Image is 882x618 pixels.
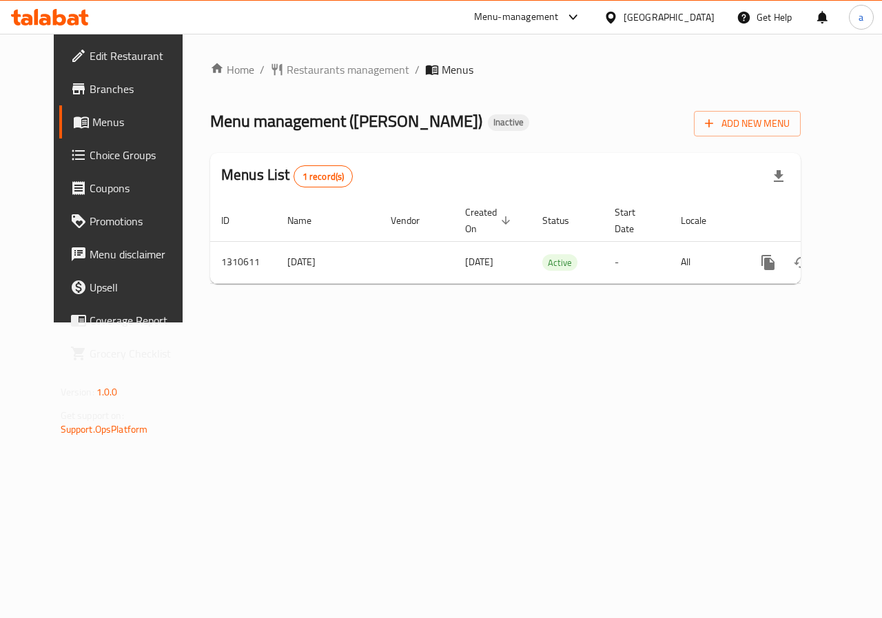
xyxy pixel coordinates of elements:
span: [DATE] [465,253,493,271]
span: Vendor [391,212,438,229]
div: Menu-management [474,9,559,25]
a: Promotions [59,205,201,238]
li: / [260,61,265,78]
span: Name [287,212,329,229]
td: 1310611 [210,241,276,283]
span: Upsell [90,279,190,296]
td: [DATE] [276,241,380,283]
li: / [415,61,420,78]
span: Add New Menu [705,115,790,132]
td: - [604,241,670,283]
button: Change Status [785,246,818,279]
a: Menus [59,105,201,138]
span: Menus [442,61,473,78]
span: Start Date [615,204,653,237]
a: Edit Restaurant [59,39,201,72]
a: Upsell [59,271,201,304]
a: Support.OpsPlatform [61,420,148,438]
a: Choice Groups [59,138,201,172]
div: Active [542,254,577,271]
button: more [752,246,785,279]
td: All [670,241,741,283]
span: Menu management ( [PERSON_NAME] ) [210,105,482,136]
span: Inactive [488,116,529,128]
button: Add New Menu [694,111,801,136]
a: Grocery Checklist [59,337,201,370]
a: Menu disclaimer [59,238,201,271]
span: Promotions [90,213,190,229]
span: a [859,10,863,25]
span: Menus [92,114,190,130]
span: 1.0.0 [96,383,118,401]
span: Get support on: [61,406,124,424]
span: Menu disclaimer [90,246,190,262]
a: Coverage Report [59,304,201,337]
a: Restaurants management [270,61,409,78]
span: Version: [61,383,94,401]
span: Branches [90,81,190,97]
span: Coverage Report [90,312,190,329]
div: Total records count [294,165,353,187]
span: Active [542,255,577,271]
span: ID [221,212,247,229]
span: 1 record(s) [294,170,353,183]
span: Grocery Checklist [90,345,190,362]
div: Export file [762,160,795,193]
span: Created On [465,204,515,237]
a: Branches [59,72,201,105]
span: Edit Restaurant [90,48,190,64]
a: Coupons [59,172,201,205]
span: Coupons [90,180,190,196]
span: Locale [681,212,724,229]
div: Inactive [488,114,529,131]
span: Choice Groups [90,147,190,163]
a: Home [210,61,254,78]
span: Restaurants management [287,61,409,78]
h2: Menus List [221,165,353,187]
div: [GEOGRAPHIC_DATA] [624,10,715,25]
span: Status [542,212,587,229]
nav: breadcrumb [210,61,801,78]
